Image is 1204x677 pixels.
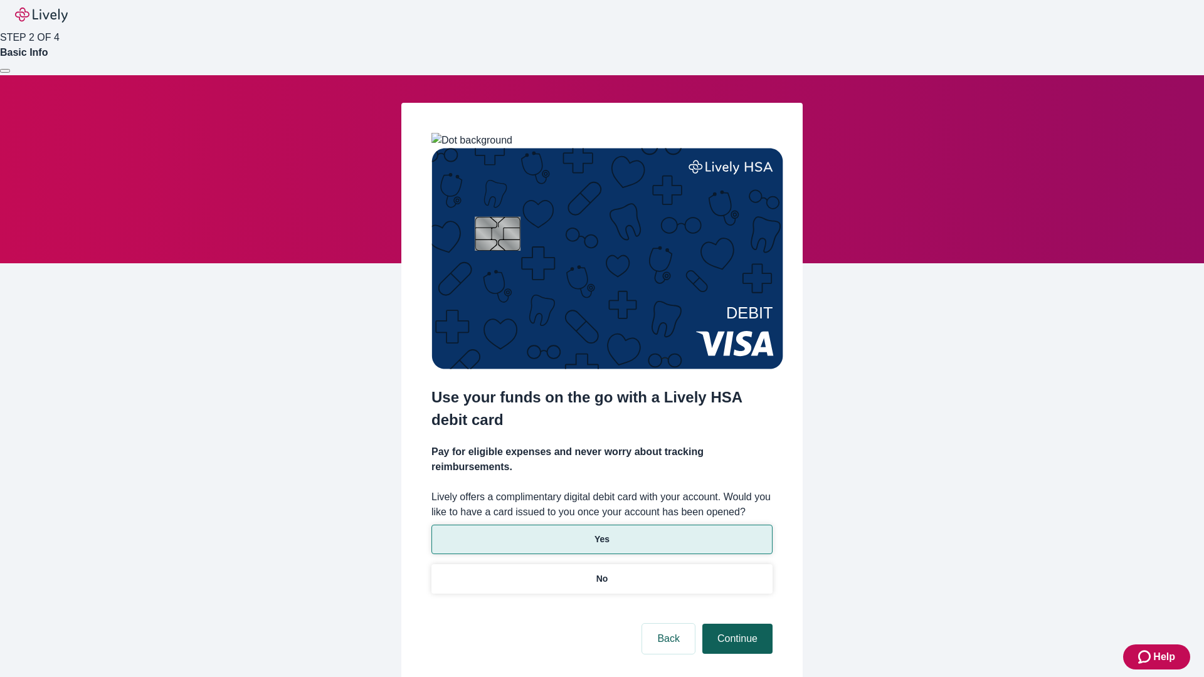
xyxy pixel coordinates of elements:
[431,525,773,554] button: Yes
[431,490,773,520] label: Lively offers a complimentary digital debit card with your account. Would you like to have a card...
[596,572,608,585] p: No
[431,148,783,369] img: Debit card
[1123,644,1190,669] button: Zendesk support iconHelp
[431,444,773,475] h4: Pay for eligible expenses and never worry about tracking reimbursements.
[642,624,695,654] button: Back
[431,386,773,431] h2: Use your funds on the go with a Lively HSA debit card
[702,624,773,654] button: Continue
[594,533,610,546] p: Yes
[431,564,773,594] button: No
[15,8,68,23] img: Lively
[431,133,512,148] img: Dot background
[1153,649,1175,664] span: Help
[1138,649,1153,664] svg: Zendesk support icon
